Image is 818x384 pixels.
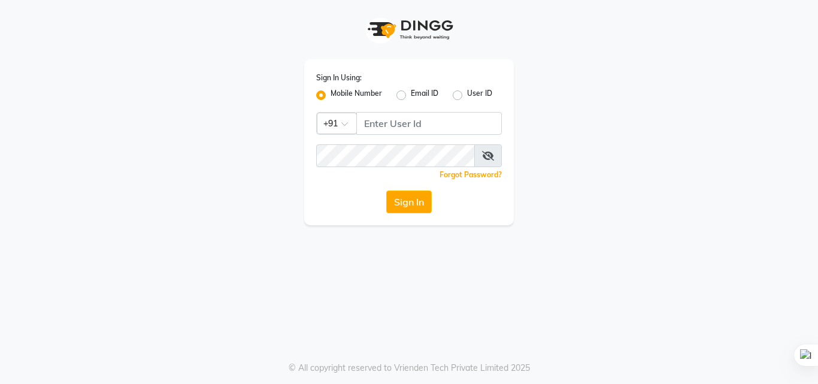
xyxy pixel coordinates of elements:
[331,88,382,102] label: Mobile Number
[361,12,457,47] img: logo1.svg
[316,72,362,83] label: Sign In Using:
[356,112,502,135] input: Username
[316,144,475,167] input: Username
[411,88,438,102] label: Email ID
[467,88,492,102] label: User ID
[440,170,502,179] a: Forgot Password?
[386,191,432,213] button: Sign In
